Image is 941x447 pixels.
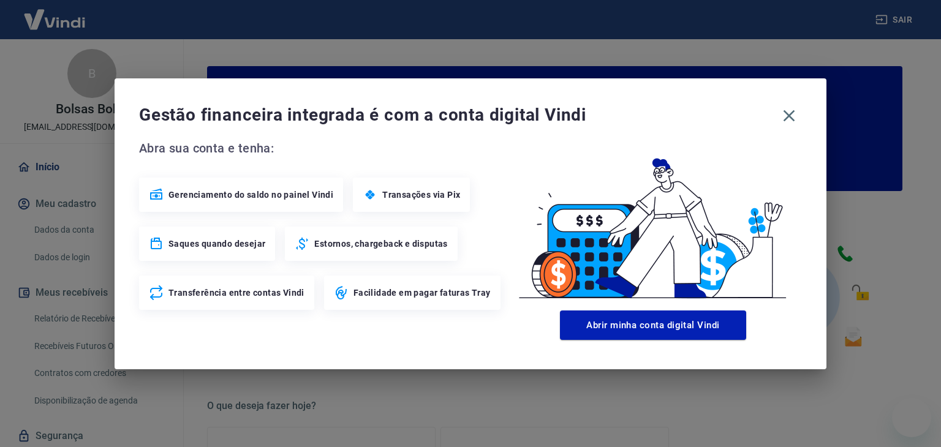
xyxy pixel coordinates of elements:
span: Transferência entre contas Vindi [168,287,304,299]
button: Abrir minha conta digital Vindi [560,310,746,340]
span: Facilidade em pagar faturas Tray [353,287,491,299]
iframe: Botão para abrir a janela de mensagens [892,398,931,437]
span: Abra sua conta e tenha: [139,138,504,158]
span: Gestão financeira integrada é com a conta digital Vindi [139,103,776,127]
span: Gerenciamento do saldo no painel Vindi [168,189,333,201]
span: Transações via Pix [382,189,460,201]
span: Saques quando desejar [168,238,265,250]
span: Estornos, chargeback e disputas [314,238,447,250]
img: Good Billing [504,138,802,306]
